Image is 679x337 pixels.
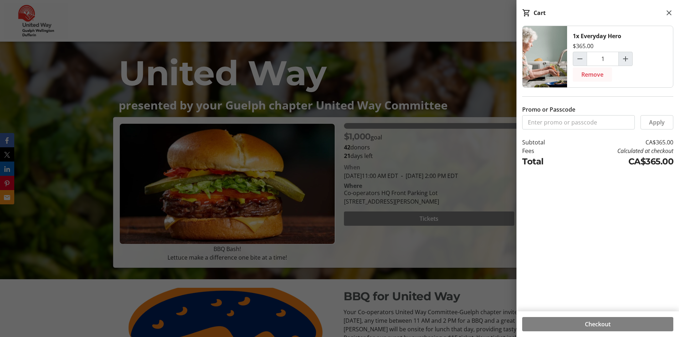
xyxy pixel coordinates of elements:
td: Total [522,155,566,168]
td: Calculated at checkout [566,147,673,155]
td: Subtotal [522,138,566,147]
span: Checkout [585,320,611,328]
img: Everyday Hero [523,26,567,87]
td: CA$365.00 [566,155,673,168]
span: Apply [649,118,665,127]
button: Increment by one [619,52,632,66]
button: Apply [641,115,673,129]
div: Cart [534,9,546,17]
div: 1x Everyday Hero [573,32,621,40]
span: Remove [581,70,603,79]
input: Enter promo or passcode [522,115,635,129]
label: Promo or Passcode [522,105,575,114]
input: Everyday Hero Quantity [587,52,619,66]
div: $365.00 [573,42,593,50]
button: Decrement by one [573,52,587,66]
td: CA$365.00 [566,138,673,147]
button: Remove [573,67,612,82]
button: Checkout [522,317,673,331]
td: Fees [522,147,566,155]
